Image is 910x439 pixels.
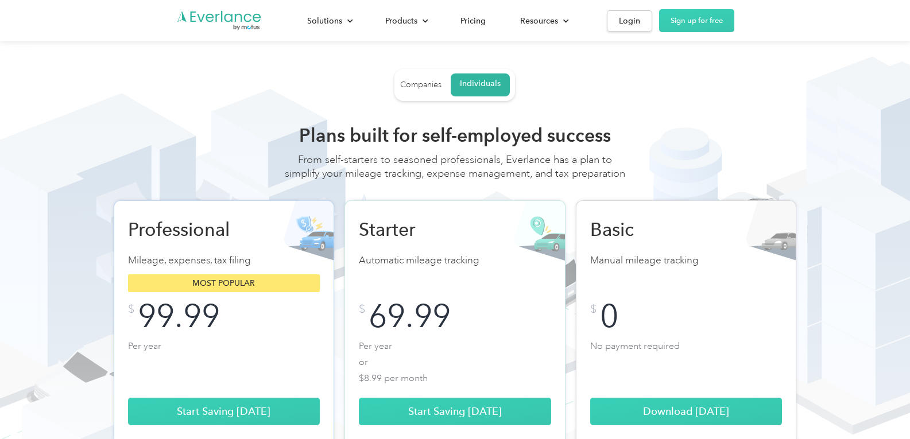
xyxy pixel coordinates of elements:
a: Sign up for free [659,9,734,32]
h2: Basic [590,218,711,241]
a: Start Saving [DATE] [359,398,551,425]
div: Individuals [460,79,501,89]
div: Most popular [128,274,320,292]
div: 99.99 [138,304,220,329]
a: Go to homepage [176,10,262,32]
p: No payment required [590,338,783,384]
a: Pricing [449,11,497,31]
div: $ [359,304,365,315]
div: Products [385,14,417,28]
div: $ [128,304,134,315]
div: Resources [520,14,558,28]
div: $ [590,304,597,315]
div: Solutions [307,14,342,28]
div: From self-starters to seasoned professionals, Everlance has a plan to simplify your mileage track... [283,153,628,192]
h2: Starter [359,218,479,241]
div: 0 [600,304,618,329]
p: Mileage, expenses, tax filing [128,252,320,269]
p: Per year [128,338,320,384]
div: Pricing [460,14,486,28]
h2: Professional [128,218,249,241]
a: Start Saving [DATE] [128,398,320,425]
div: Login [619,14,640,28]
div: 69.99 [369,304,451,329]
a: Download [DATE] [590,398,783,425]
p: Manual mileage tracking [590,252,783,269]
p: Automatic mileage tracking [359,252,551,269]
div: Companies [400,80,442,90]
p: Per year or $8.99 per month [359,338,551,384]
a: Login [607,10,652,32]
h2: Plans built for self-employed success [283,124,628,147]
